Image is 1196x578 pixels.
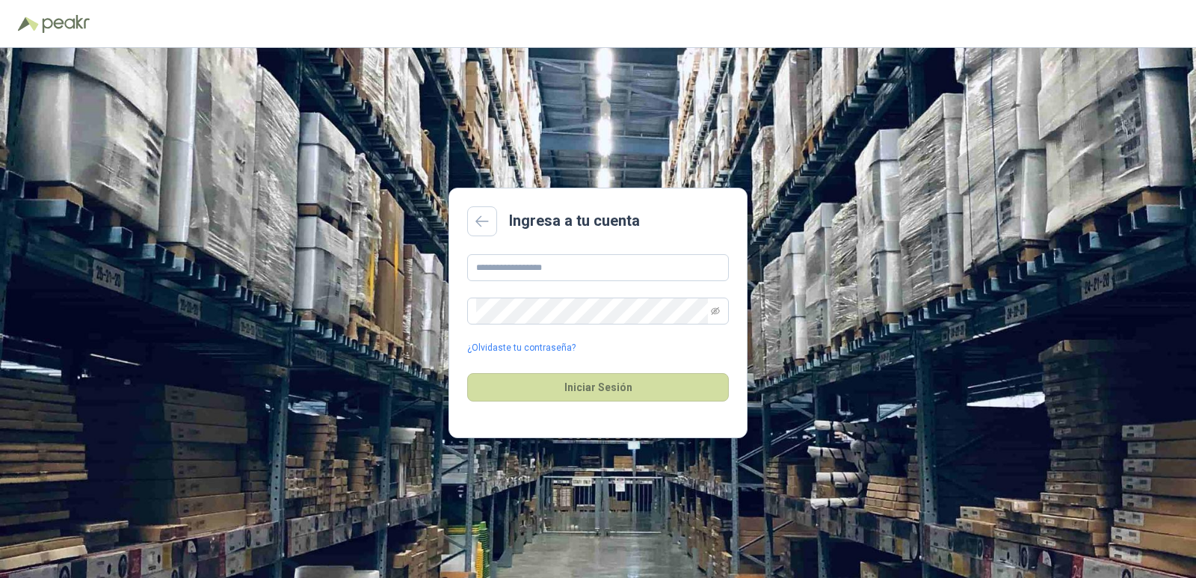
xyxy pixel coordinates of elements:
button: Iniciar Sesión [467,373,729,402]
h2: Ingresa a tu cuenta [509,209,640,233]
a: ¿Olvidaste tu contraseña? [467,341,576,355]
span: eye-invisible [711,307,720,316]
img: Peakr [42,15,90,33]
img: Logo [18,16,39,31]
